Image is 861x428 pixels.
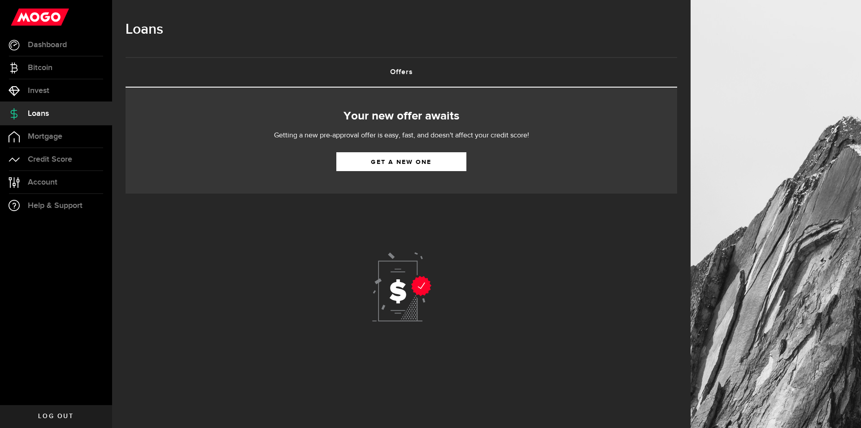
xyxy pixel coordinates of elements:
span: Account [28,178,57,186]
h2: Your new offer awaits [139,107,664,126]
span: Log out [38,413,74,419]
span: Invest [28,87,49,95]
p: Getting a new pre-approval offer is easy, fast, and doesn't affect your credit score! [247,130,556,141]
span: Bitcoin [28,64,52,72]
span: Dashboard [28,41,67,49]
span: Help & Support [28,202,83,210]
a: Get a new one [336,152,466,171]
span: Credit Score [28,155,72,163]
ul: Tabs Navigation [126,57,677,88]
a: Offers [126,58,677,87]
h1: Loans [126,18,677,41]
span: Mortgage [28,132,62,141]
span: Loans [28,110,49,118]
